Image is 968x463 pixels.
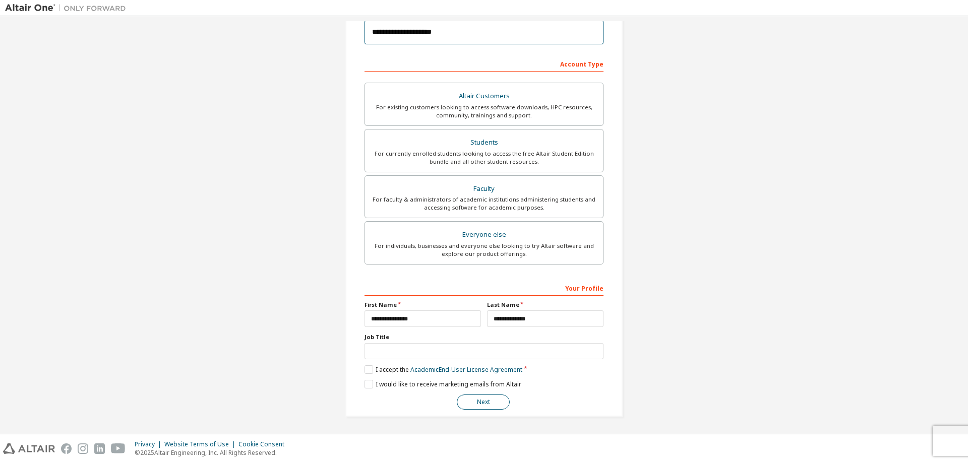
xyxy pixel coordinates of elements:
[371,195,597,212] div: For faculty & administrators of academic institutions administering students and accessing softwa...
[371,228,597,242] div: Everyone else
[371,136,597,150] div: Students
[487,301,603,309] label: Last Name
[371,103,597,119] div: For existing customers looking to access software downloads, HPC resources, community, trainings ...
[365,333,603,341] label: Job Title
[410,365,522,374] a: Academic End-User License Agreement
[371,242,597,258] div: For individuals, businesses and everyone else looking to try Altair software and explore our prod...
[61,443,72,454] img: facebook.svg
[365,301,481,309] label: First Name
[371,182,597,196] div: Faculty
[111,443,126,454] img: youtube.svg
[365,280,603,296] div: Your Profile
[365,380,521,388] label: I would like to receive marketing emails from Altair
[365,55,603,72] div: Account Type
[5,3,131,13] img: Altair One
[164,440,238,448] div: Website Terms of Use
[135,448,290,457] p: © 2025 Altair Engineering, Inc. All Rights Reserved.
[365,365,522,374] label: I accept the
[3,443,55,454] img: altair_logo.svg
[238,440,290,448] div: Cookie Consent
[457,394,510,410] button: Next
[94,443,105,454] img: linkedin.svg
[371,150,597,166] div: For currently enrolled students looking to access the free Altair Student Edition bundle and all ...
[371,89,597,103] div: Altair Customers
[78,443,88,454] img: instagram.svg
[135,440,164,448] div: Privacy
